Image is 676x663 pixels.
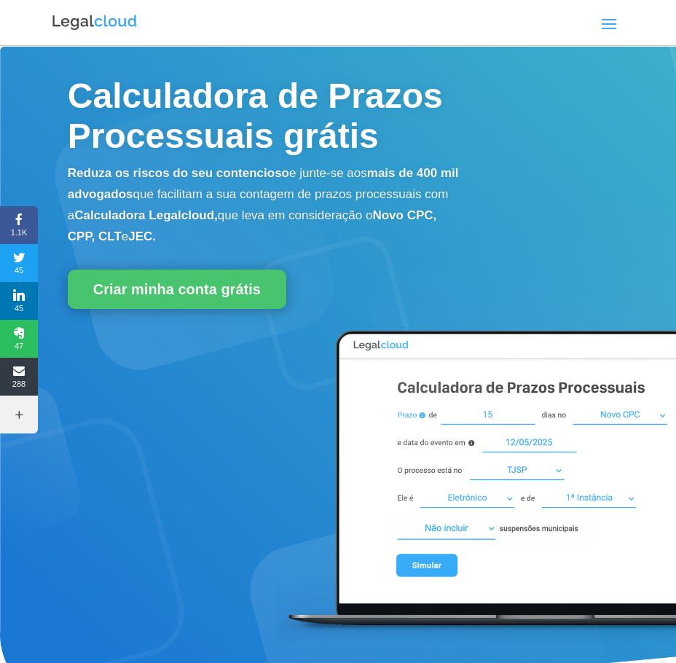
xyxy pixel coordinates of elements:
a: Criar minha conta grátis [68,270,286,309]
img: Logo da Legalcloud [51,13,138,32]
img: Calculadora de Prazos Processuais Legalcloud [275,316,676,644]
span: Calculadora de Prazos Processuais grátis [68,76,443,155]
a: Calculadora de Prazos Processuais Legalcloud [275,633,676,646]
b: Novo CPC, CPP, CLT [68,208,436,243]
p: e junte-se aos que facilitam a sua contagem de prazos processuais com a que leva em consideração o e [68,163,460,247]
b: JEC. [128,229,156,243]
b: Reduza os riscos do seu contencioso [68,166,289,180]
b: Calculadora Legalcloud, [74,208,218,222]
